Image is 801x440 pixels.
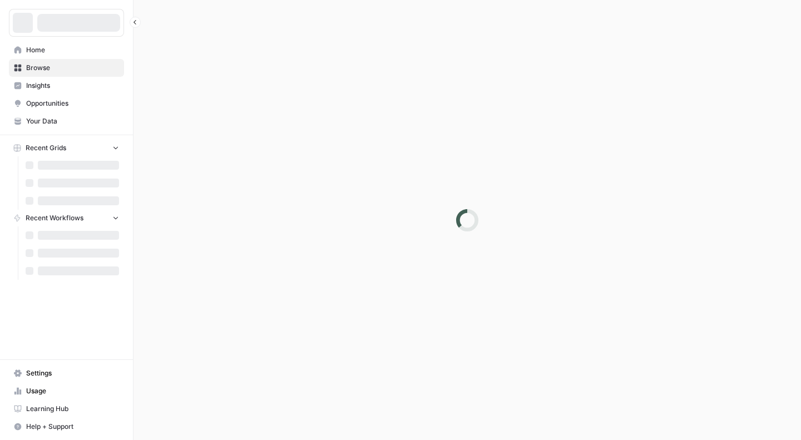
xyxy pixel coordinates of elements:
[9,418,124,436] button: Help + Support
[9,112,124,130] a: Your Data
[9,210,124,226] button: Recent Workflows
[26,81,119,91] span: Insights
[9,95,124,112] a: Opportunities
[26,213,83,223] span: Recent Workflows
[26,422,119,432] span: Help + Support
[26,45,119,55] span: Home
[9,382,124,400] a: Usage
[9,364,124,382] a: Settings
[26,98,119,108] span: Opportunities
[26,63,119,73] span: Browse
[26,143,66,153] span: Recent Grids
[26,368,119,378] span: Settings
[26,116,119,126] span: Your Data
[9,77,124,95] a: Insights
[26,404,119,414] span: Learning Hub
[9,59,124,77] a: Browse
[9,400,124,418] a: Learning Hub
[9,140,124,156] button: Recent Grids
[9,41,124,59] a: Home
[26,386,119,396] span: Usage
